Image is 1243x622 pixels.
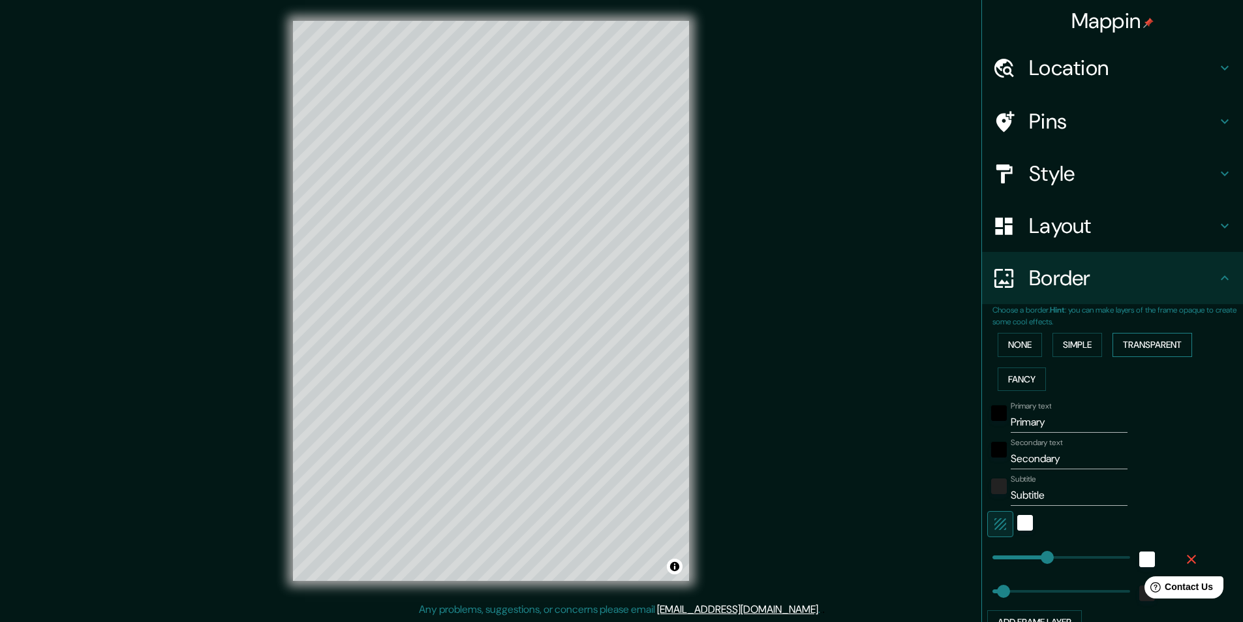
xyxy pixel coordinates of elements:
[1029,55,1217,81] h4: Location
[991,442,1007,458] button: black
[1017,515,1033,531] button: white
[982,148,1243,200] div: Style
[998,333,1042,357] button: None
[982,252,1243,304] div: Border
[982,200,1243,252] div: Layout
[1011,437,1063,448] label: Secondary text
[1029,161,1217,187] h4: Style
[991,478,1007,494] button: color-222222
[982,42,1243,94] div: Location
[1143,18,1154,28] img: pin-icon.png
[667,559,683,574] button: Toggle attribution
[982,95,1243,148] div: Pins
[1029,213,1217,239] h4: Layout
[1139,552,1155,567] button: white
[822,602,825,617] div: .
[1029,265,1217,291] h4: Border
[1113,333,1192,357] button: Transparent
[820,602,822,617] div: .
[1011,401,1051,412] label: Primary text
[991,405,1007,421] button: black
[998,367,1046,392] button: Fancy
[1071,8,1154,34] h4: Mappin
[1052,333,1102,357] button: Simple
[419,602,820,617] p: Any problems, suggestions, or concerns please email .
[1029,108,1217,134] h4: Pins
[1050,305,1065,315] b: Hint
[992,304,1243,328] p: Choose a border. : you can make layers of the frame opaque to create some cool effects.
[657,602,818,616] a: [EMAIL_ADDRESS][DOMAIN_NAME]
[1127,571,1229,608] iframe: Help widget launcher
[1011,474,1036,485] label: Subtitle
